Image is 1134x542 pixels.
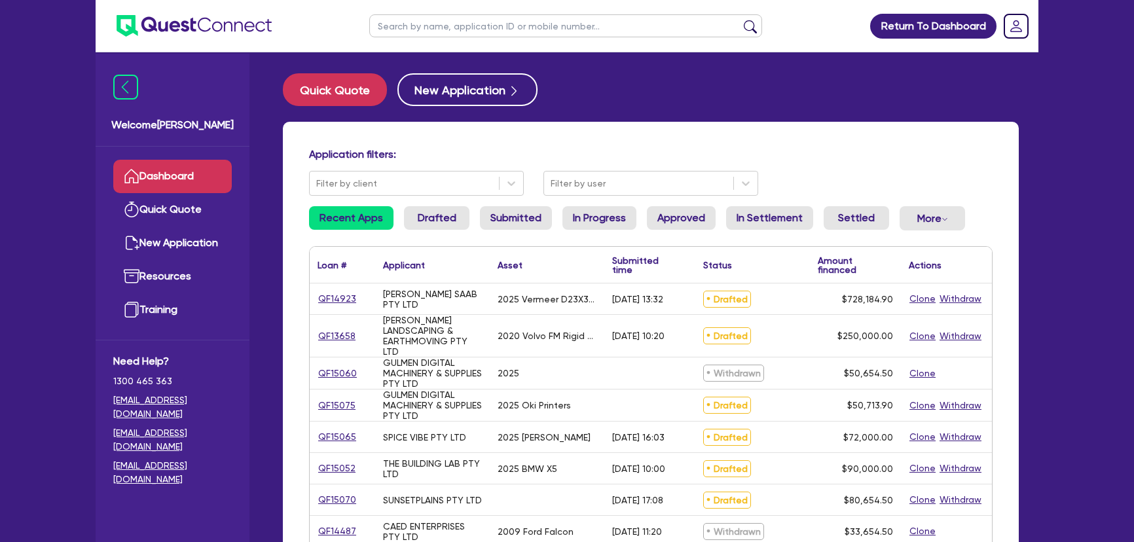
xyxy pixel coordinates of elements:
[703,492,751,509] span: Drafted
[383,521,482,542] div: CAED ENTERPRISES PTY LTD
[383,458,482,479] div: THE BUILDING LAB PTY LTD
[397,73,538,106] button: New Application
[318,524,357,539] a: QF14487
[498,526,574,537] div: 2009 Ford Falcon
[318,291,357,306] a: QF14923
[124,268,139,284] img: resources
[498,463,557,474] div: 2025 BMW X5
[318,398,356,413] a: QF15075
[283,73,387,106] button: Quick Quote
[703,397,751,414] span: Drafted
[703,429,751,446] span: Drafted
[612,526,662,537] div: [DATE] 11:20
[383,261,425,270] div: Applicant
[612,256,676,274] div: Submitted time
[939,429,982,444] button: Withdraw
[845,526,893,537] span: $33,654.50
[870,14,997,39] a: Return To Dashboard
[383,495,482,505] div: SUNSETPLAINS PTY LTD
[909,398,936,413] button: Clone
[318,261,346,270] div: Loan #
[113,459,232,486] a: [EMAIL_ADDRESS][DOMAIN_NAME]
[939,398,982,413] button: Withdraw
[939,461,982,476] button: Withdraw
[842,463,893,474] span: $90,000.00
[909,261,942,270] div: Actions
[404,206,469,230] a: Drafted
[113,293,232,327] a: Training
[842,294,893,304] span: $728,184.90
[726,206,813,230] a: In Settlement
[909,492,936,507] button: Clone
[383,432,466,443] div: SPICE VIBE PTY LTD
[939,492,982,507] button: Withdraw
[383,389,482,421] div: GULMEN DIGITAL MACHINERY & SUPPLIES PTY LTD
[318,329,356,344] a: QF13658
[113,226,232,260] a: New Application
[498,432,591,443] div: 2025 [PERSON_NAME]
[480,206,552,230] a: Submitted
[909,366,936,381] button: Clone
[612,495,663,505] div: [DATE] 17:08
[113,160,232,193] a: Dashboard
[612,463,665,474] div: [DATE] 10:00
[113,393,232,421] a: [EMAIL_ADDRESS][DOMAIN_NAME]
[909,329,936,344] button: Clone
[909,524,936,539] button: Clone
[703,365,764,382] span: Withdrawn
[844,368,893,378] span: $50,654.50
[113,75,138,99] img: icon-menu-close
[612,432,665,443] div: [DATE] 16:03
[124,235,139,251] img: new-application
[999,9,1033,43] a: Dropdown toggle
[909,429,936,444] button: Clone
[844,495,893,505] span: $80,654.50
[703,261,732,270] div: Status
[124,302,139,317] img: training
[318,429,357,444] a: QF15065
[703,460,751,477] span: Drafted
[703,523,764,540] span: Withdrawn
[113,374,232,388] span: 1300 465 363
[498,400,571,410] div: 2025 Oki Printers
[939,329,982,344] button: Withdraw
[909,461,936,476] button: Clone
[318,461,356,476] a: QF15052
[909,291,936,306] button: Clone
[498,368,519,378] div: 2025
[562,206,636,230] a: In Progress
[309,148,993,160] h4: Application filters:
[703,291,751,308] span: Drafted
[369,14,762,37] input: Search by name, application ID or mobile number...
[498,261,522,270] div: Asset
[124,202,139,217] img: quick-quote
[283,73,397,106] a: Quick Quote
[383,357,482,389] div: GULMEN DIGITAL MACHINERY & SUPPLIES PTY LTD
[498,331,596,341] div: 2020 Volvo FM Rigid Truck
[703,327,751,344] span: Drafted
[612,294,663,304] div: [DATE] 13:32
[647,206,716,230] a: Approved
[113,193,232,226] a: Quick Quote
[113,426,232,454] a: [EMAIL_ADDRESS][DOMAIN_NAME]
[113,353,232,369] span: Need Help?
[498,294,596,304] div: 2025 Vermeer D23X30DRS3
[113,260,232,293] a: Resources
[837,331,893,341] span: $250,000.00
[111,117,234,133] span: Welcome [PERSON_NAME]
[847,400,893,410] span: $50,713.90
[612,331,665,341] div: [DATE] 10:20
[939,291,982,306] button: Withdraw
[900,206,965,230] button: Dropdown toggle
[818,256,893,274] div: Amount financed
[318,366,357,381] a: QF15060
[309,206,393,230] a: Recent Apps
[824,206,889,230] a: Settled
[383,315,482,357] div: [PERSON_NAME] LANDSCAPING & EARTHMOVING PTY LTD
[383,289,482,310] div: [PERSON_NAME] SAAB PTY LTD
[318,492,357,507] a: QF15070
[843,432,893,443] span: $72,000.00
[117,15,272,37] img: quest-connect-logo-blue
